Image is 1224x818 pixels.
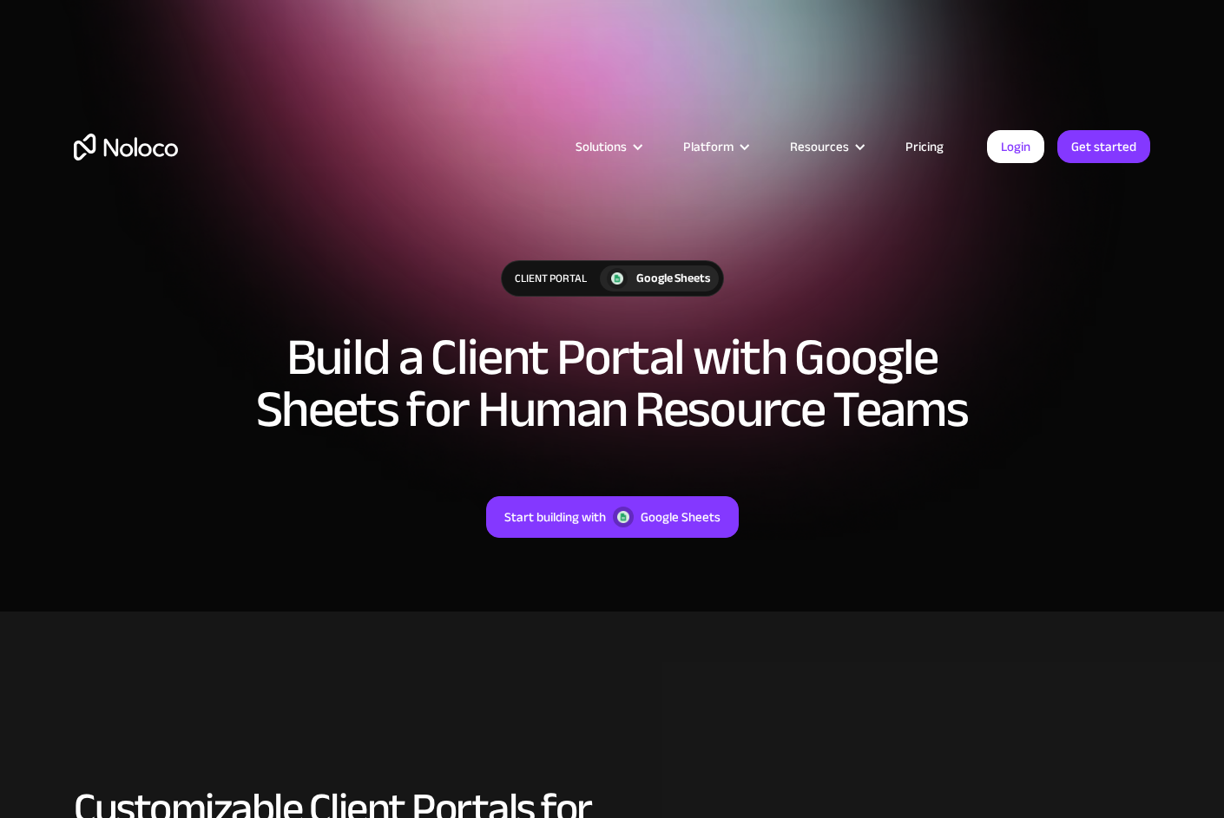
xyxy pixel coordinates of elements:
[641,506,721,528] div: Google Sheets
[74,134,178,160] a: home
[683,135,734,158] div: Platform
[987,130,1044,163] a: Login
[576,135,627,158] div: Solutions
[504,506,606,528] div: Start building with
[768,135,884,158] div: Resources
[486,496,739,538] a: Start building withGoogle Sheets
[221,331,1003,435] h1: Build a Client Portal with Google Sheets for Human Resource Teams
[790,135,849,158] div: Resources
[554,135,661,158] div: Solutions
[661,135,768,158] div: Platform
[884,135,965,158] a: Pricing
[636,269,710,288] div: Google Sheets
[502,261,600,296] div: Client Portal
[1057,130,1150,163] a: Get started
